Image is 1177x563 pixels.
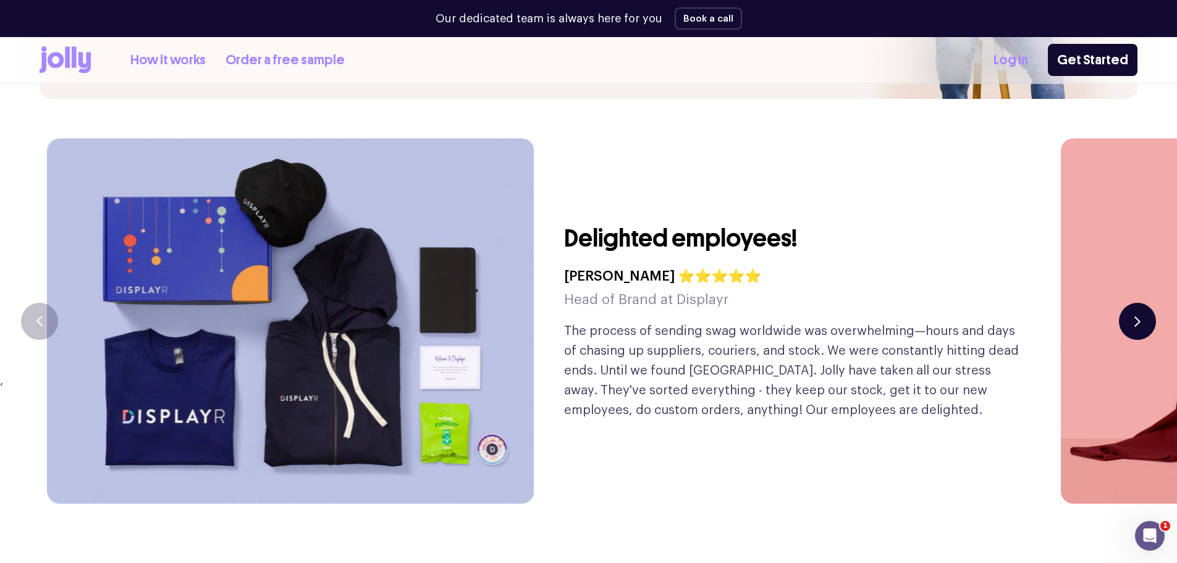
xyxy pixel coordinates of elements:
a: Log In [993,50,1028,70]
iframe: Intercom live chat [1135,521,1165,551]
p: The process of sending swag worldwide was overwhelming—hours and days of chasing up suppliers, co... [564,321,1021,420]
a: Get Started [1048,44,1137,76]
span: 1 [1160,521,1170,531]
h3: Delighted employees! [564,222,797,255]
a: How it works [130,50,206,70]
h5: Head of Brand at Displayr [564,288,761,311]
button: Book a call [675,7,742,30]
a: Order a free sample [226,50,345,70]
p: Our dedicated team is always here for you [436,11,662,27]
h4: [PERSON_NAME] ⭐⭐⭐⭐⭐ [564,265,761,288]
